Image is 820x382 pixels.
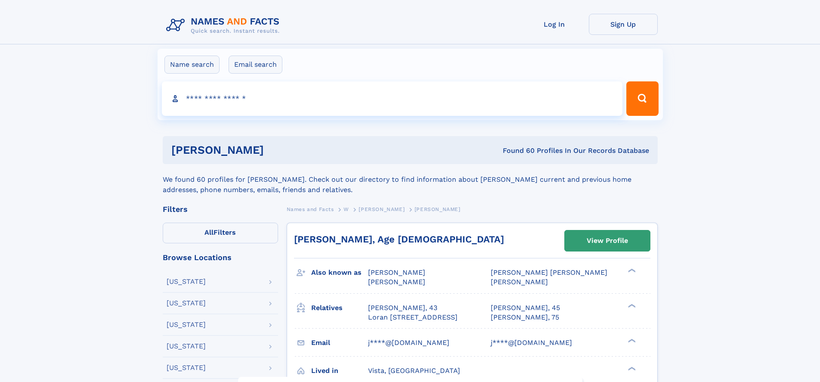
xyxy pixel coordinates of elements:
div: We found 60 profiles for [PERSON_NAME]. Check out our directory to find information about [PERSON... [163,164,658,195]
span: [PERSON_NAME] [491,278,548,286]
a: Log In [520,14,589,35]
input: search input [162,81,623,116]
label: Name search [164,56,220,74]
h1: [PERSON_NAME] [171,145,384,155]
span: [PERSON_NAME] [368,278,425,286]
span: All [204,228,214,236]
span: [PERSON_NAME] [PERSON_NAME] [491,268,607,276]
a: W [343,204,349,214]
a: Sign Up [589,14,658,35]
span: Vista, [GEOGRAPHIC_DATA] [368,366,460,375]
div: Filters [163,205,278,213]
span: [PERSON_NAME] [359,206,405,212]
div: [US_STATE] [167,364,206,371]
img: Logo Names and Facts [163,14,287,37]
a: Names and Facts [287,204,334,214]
label: Email search [229,56,282,74]
a: [PERSON_NAME], 43 [368,303,437,313]
div: [US_STATE] [167,300,206,307]
label: Filters [163,223,278,243]
span: [PERSON_NAME] [368,268,425,276]
button: Search Button [626,81,658,116]
div: ❯ [626,366,636,371]
div: [US_STATE] [167,321,206,328]
a: View Profile [565,230,650,251]
a: [PERSON_NAME] [359,204,405,214]
a: [PERSON_NAME], Age [DEMOGRAPHIC_DATA] [294,234,504,245]
h3: Relatives [311,301,368,315]
h3: Lived in [311,363,368,378]
span: W [343,206,349,212]
div: ❯ [626,268,636,273]
div: [US_STATE] [167,343,206,350]
h3: Email [311,335,368,350]
div: Found 60 Profiles In Our Records Database [383,146,649,155]
div: [US_STATE] [167,278,206,285]
div: ❯ [626,338,636,343]
div: View Profile [587,231,628,251]
span: [PERSON_NAME] [415,206,461,212]
div: ❯ [626,303,636,308]
a: [PERSON_NAME], 45 [491,303,560,313]
a: Loran [STREET_ADDRESS] [368,313,458,322]
div: Browse Locations [163,254,278,261]
a: [PERSON_NAME], 75 [491,313,559,322]
h3: Also known as [311,265,368,280]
